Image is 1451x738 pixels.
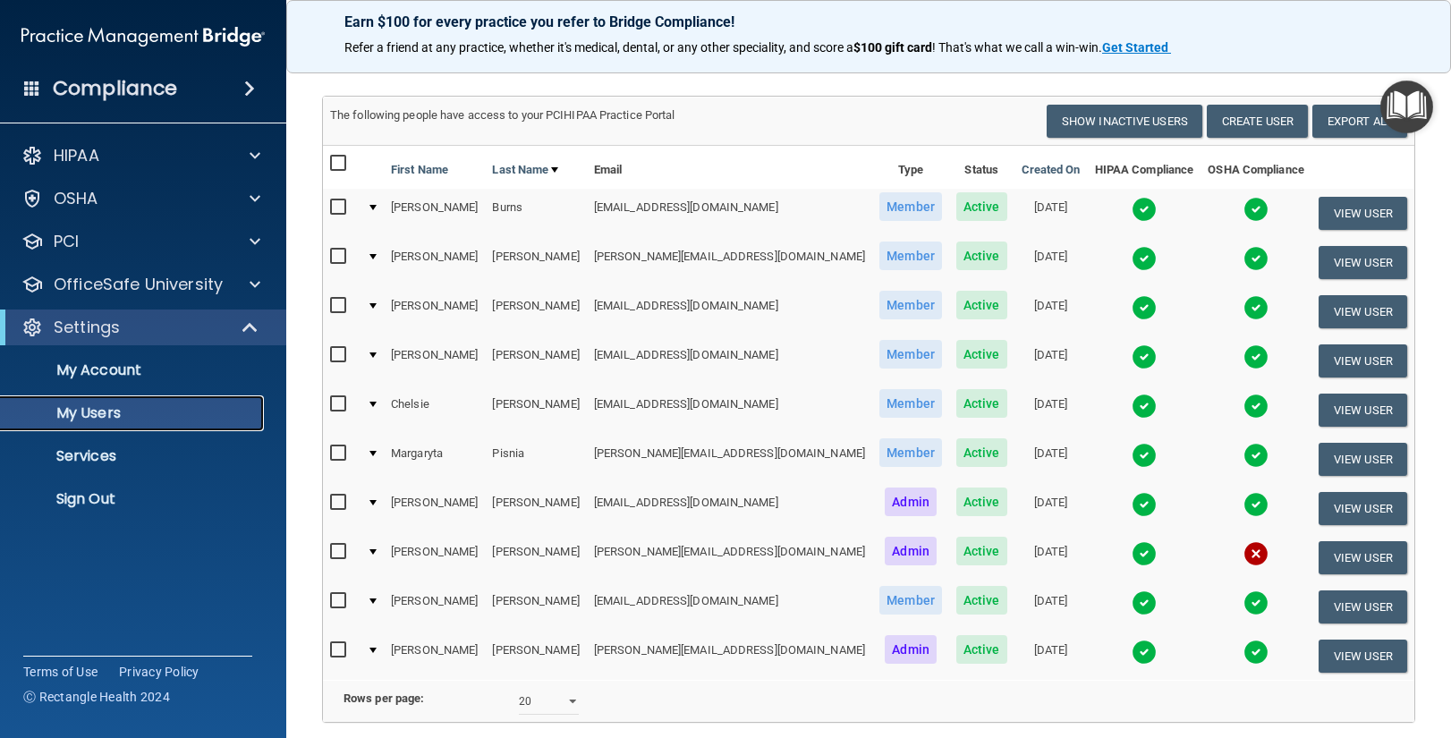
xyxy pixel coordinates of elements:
[1014,582,1088,632] td: [DATE]
[1243,295,1269,320] img: tick.e7d51cea.svg
[384,189,485,238] td: [PERSON_NAME]
[54,188,98,209] p: OSHA
[384,484,485,533] td: [PERSON_NAME]
[1014,287,1088,336] td: [DATE]
[587,484,872,533] td: [EMAIL_ADDRESS][DOMAIN_NAME]
[384,386,485,435] td: Chelsie
[485,386,586,435] td: [PERSON_NAME]
[956,242,1007,270] span: Active
[485,435,586,484] td: Pisnia
[391,159,448,181] a: First Name
[1014,435,1088,484] td: [DATE]
[587,582,872,632] td: [EMAIL_ADDRESS][DOMAIN_NAME]
[1102,40,1168,55] strong: Get Started
[885,537,937,565] span: Admin
[54,274,223,295] p: OfficeSafe University
[879,438,942,467] span: Member
[485,287,586,336] td: [PERSON_NAME]
[485,582,586,632] td: [PERSON_NAME]
[1319,640,1407,673] button: View User
[587,435,872,484] td: [PERSON_NAME][EMAIL_ADDRESS][DOMAIN_NAME]
[21,274,260,295] a: OfficeSafe University
[1014,632,1088,680] td: [DATE]
[956,488,1007,516] span: Active
[21,188,260,209] a: OSHA
[1132,295,1157,320] img: tick.e7d51cea.svg
[1243,640,1269,665] img: tick.e7d51cea.svg
[1132,492,1157,517] img: tick.e7d51cea.svg
[1132,541,1157,566] img: tick.e7d51cea.svg
[53,76,177,101] h4: Compliance
[1243,394,1269,419] img: tick.e7d51cea.svg
[1243,590,1269,615] img: tick.e7d51cea.svg
[344,40,853,55] span: Refer a friend at any practice, whether it's medical, dental, or any other speciality, and score a
[1319,344,1407,377] button: View User
[1014,386,1088,435] td: [DATE]
[1022,159,1081,181] a: Created On
[23,663,98,681] a: Terms of Use
[587,336,872,386] td: [EMAIL_ADDRESS][DOMAIN_NAME]
[879,340,942,369] span: Member
[1132,246,1157,271] img: tick.e7d51cea.svg
[1312,105,1407,138] a: Export All
[54,231,79,252] p: PCI
[587,632,872,680] td: [PERSON_NAME][EMAIL_ADDRESS][DOMAIN_NAME]
[384,435,485,484] td: Margaryta
[1014,189,1088,238] td: [DATE]
[879,192,942,221] span: Member
[12,490,256,508] p: Sign Out
[1319,197,1407,230] button: View User
[885,635,937,664] span: Admin
[485,238,586,287] td: [PERSON_NAME]
[879,291,942,319] span: Member
[1014,484,1088,533] td: [DATE]
[879,242,942,270] span: Member
[853,40,932,55] strong: $100 gift card
[1014,238,1088,287] td: [DATE]
[956,389,1007,418] span: Active
[956,192,1007,221] span: Active
[885,488,937,516] span: Admin
[879,389,942,418] span: Member
[956,537,1007,565] span: Active
[1132,197,1157,222] img: tick.e7d51cea.svg
[1380,81,1433,133] button: Open Resource Center
[1319,443,1407,476] button: View User
[1319,246,1407,279] button: View User
[587,189,872,238] td: [EMAIL_ADDRESS][DOMAIN_NAME]
[1132,344,1157,369] img: tick.e7d51cea.svg
[485,632,586,680] td: [PERSON_NAME]
[1243,197,1269,222] img: tick.e7d51cea.svg
[344,691,424,705] b: Rows per page:
[587,287,872,336] td: [EMAIL_ADDRESS][DOMAIN_NAME]
[384,238,485,287] td: [PERSON_NAME]
[587,146,872,189] th: Email
[1243,443,1269,468] img: tick.e7d51cea.svg
[485,484,586,533] td: [PERSON_NAME]
[1243,344,1269,369] img: tick.e7d51cea.svg
[949,146,1014,189] th: Status
[1319,394,1407,427] button: View User
[1319,295,1407,328] button: View User
[23,688,170,706] span: Ⓒ Rectangle Health 2024
[330,108,675,122] span: The following people have access to your PCIHIPAA Practice Portal
[12,361,256,379] p: My Account
[485,533,586,582] td: [PERSON_NAME]
[12,404,256,422] p: My Users
[1102,40,1171,55] a: Get Started
[1132,394,1157,419] img: tick.e7d51cea.svg
[1047,105,1202,138] button: Show Inactive Users
[1132,590,1157,615] img: tick.e7d51cea.svg
[879,586,942,615] span: Member
[384,336,485,386] td: [PERSON_NAME]
[21,145,260,166] a: HIPAA
[384,533,485,582] td: [PERSON_NAME]
[1207,105,1308,138] button: Create User
[932,40,1102,55] span: ! That's what we call a win-win.
[1319,541,1407,574] button: View User
[587,533,872,582] td: [PERSON_NAME][EMAIL_ADDRESS][DOMAIN_NAME]
[1132,640,1157,665] img: tick.e7d51cea.svg
[1319,590,1407,623] button: View User
[384,632,485,680] td: [PERSON_NAME]
[872,146,949,189] th: Type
